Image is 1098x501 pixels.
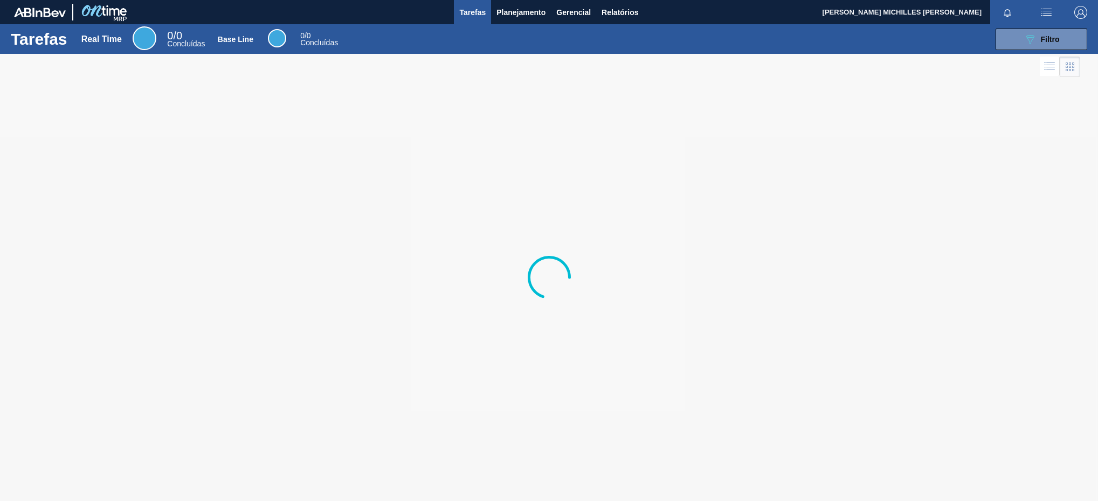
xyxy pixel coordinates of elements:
[11,33,67,45] h1: Tarefas
[167,31,205,47] div: Real Time
[268,29,286,47] div: Base Line
[300,38,338,47] span: Concluídas
[218,35,253,44] div: Base Line
[300,32,338,46] div: Base Line
[996,29,1087,50] button: Filtro
[1074,6,1087,19] img: Logout
[602,6,638,19] span: Relatórios
[990,5,1025,20] button: Notificações
[167,30,182,41] span: / 0
[133,26,156,50] div: Real Time
[459,6,486,19] span: Tarefas
[556,6,591,19] span: Gerencial
[496,6,545,19] span: Planejamento
[300,31,305,40] span: 0
[81,34,122,44] div: Real Time
[1041,35,1060,44] span: Filtro
[1040,6,1053,19] img: userActions
[167,30,173,41] span: 0
[167,39,205,48] span: Concluídas
[300,31,310,40] span: / 0
[14,8,66,17] img: TNhmsLtSVTkK8tSr43FrP2fwEKptu5GPRR3wAAAABJRU5ErkJggg==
